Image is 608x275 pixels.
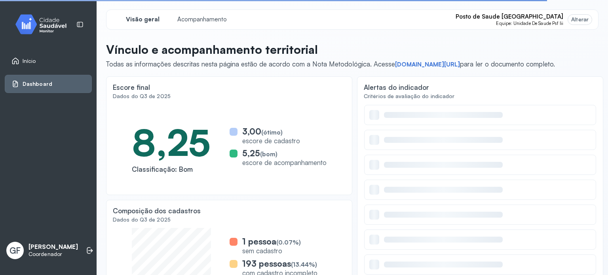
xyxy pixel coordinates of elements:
a: [DOMAIN_NAME][URL] [395,61,460,68]
span: Todas as informações descritas nesta página estão de acordo com a Nota Metodológica. Acesse para ... [106,60,555,68]
a: Dashboard [11,80,85,88]
div: 3,00 [242,126,300,137]
span: Dashboard [23,81,52,87]
div: 5,25 [242,148,327,158]
span: Visão geral [126,16,160,23]
span: GF [9,245,21,256]
div: 193 pessoas [242,258,317,269]
p: Coordenador [28,251,78,258]
div: escore de cadastro [242,137,300,145]
span: (bom) [260,150,277,158]
img: monitor.svg [8,13,80,36]
div: Alterar [571,16,589,23]
p: Vínculo e acompanhamento territorial [106,42,555,57]
div: Dados do Q3 de 2025 [113,93,346,100]
div: 8,25 [132,119,211,165]
span: Posto de Saude [GEOGRAPHIC_DATA] [456,13,563,21]
span: Equipe: Unidade De Saude Psf Iii [496,21,563,26]
div: Classificação: Bom [132,165,211,173]
span: Acompanhamento [177,16,227,23]
div: Dados do Q3 de 2025 [113,216,346,223]
span: (ótimo) [261,129,283,136]
span: (0.07%) [276,239,301,246]
div: Alertas do indicador [364,83,429,91]
div: 1 pessoa [242,236,301,247]
div: Composição dos cadastros [113,207,201,215]
span: (13.44%) [291,261,317,268]
a: Início [11,57,85,65]
span: Início [23,58,36,64]
div: escore de acompanhamento [242,158,327,167]
p: [PERSON_NAME] [28,243,78,251]
div: Escore final [113,83,150,91]
div: sem cadastro [242,247,301,255]
div: Critérios de avaliação do indicador [364,93,597,100]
